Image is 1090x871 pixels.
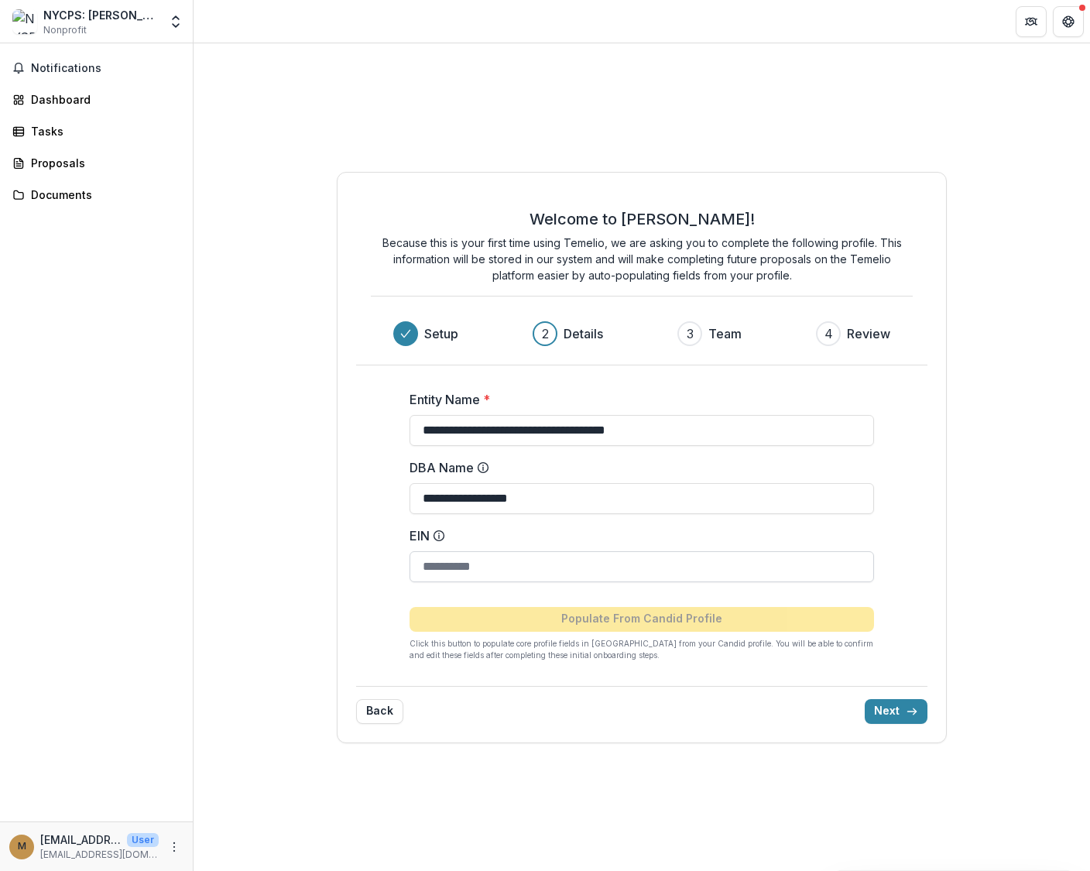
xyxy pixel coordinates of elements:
[31,155,174,171] div: Proposals
[6,87,187,112] a: Dashboard
[847,324,890,343] h3: Review
[687,324,694,343] div: 3
[40,832,121,848] p: [EMAIL_ADDRESS][DOMAIN_NAME]
[31,62,180,75] span: Notifications
[410,458,865,477] label: DBA Name
[542,324,549,343] div: 2
[165,6,187,37] button: Open entity switcher
[31,91,174,108] div: Dashboard
[530,210,755,228] h2: Welcome to [PERSON_NAME]!
[43,7,159,23] div: NYCPS: [PERSON_NAME][GEOGRAPHIC_DATA]
[865,699,927,724] button: Next
[127,833,159,847] p: User
[31,123,174,139] div: Tasks
[424,324,458,343] h3: Setup
[6,150,187,176] a: Proposals
[6,56,187,81] button: Notifications
[410,607,874,632] button: Populate From Candid Profile
[165,838,183,856] button: More
[1053,6,1084,37] button: Get Help
[393,321,890,346] div: Progress
[410,638,874,661] p: Click this button to populate core profile fields in [GEOGRAPHIC_DATA] from your Candid profile. ...
[6,118,187,144] a: Tasks
[31,187,174,203] div: Documents
[6,182,187,207] a: Documents
[40,848,159,862] p: [EMAIL_ADDRESS][DOMAIN_NAME]
[410,390,865,409] label: Entity Name
[356,699,403,724] button: Back
[824,324,833,343] div: 4
[12,9,37,34] img: NYCPS: Thomas A. Edison CTE High School
[43,23,87,37] span: Nonprofit
[1016,6,1047,37] button: Partners
[564,324,603,343] h3: Details
[371,235,913,283] p: Because this is your first time using Temelio, we are asking you to complete the following profil...
[410,526,865,545] label: EIN
[708,324,742,343] h3: Team
[18,842,26,852] div: mojeda3@schools.nyc.gov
